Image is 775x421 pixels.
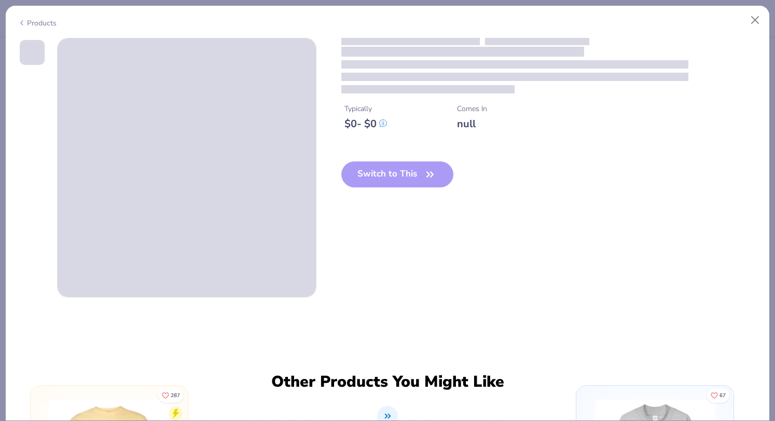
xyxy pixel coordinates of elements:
div: Comes In [457,103,487,114]
span: 287 [171,393,180,398]
div: null [457,117,487,130]
button: Close [745,10,765,30]
div: $ 0 - $ 0 [344,117,387,130]
button: Like [707,388,729,403]
span: 67 [719,393,726,398]
button: Like [158,388,184,403]
div: Products [18,18,57,29]
div: Typically [344,103,387,114]
div: Other Products You Might Like [265,373,510,391]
